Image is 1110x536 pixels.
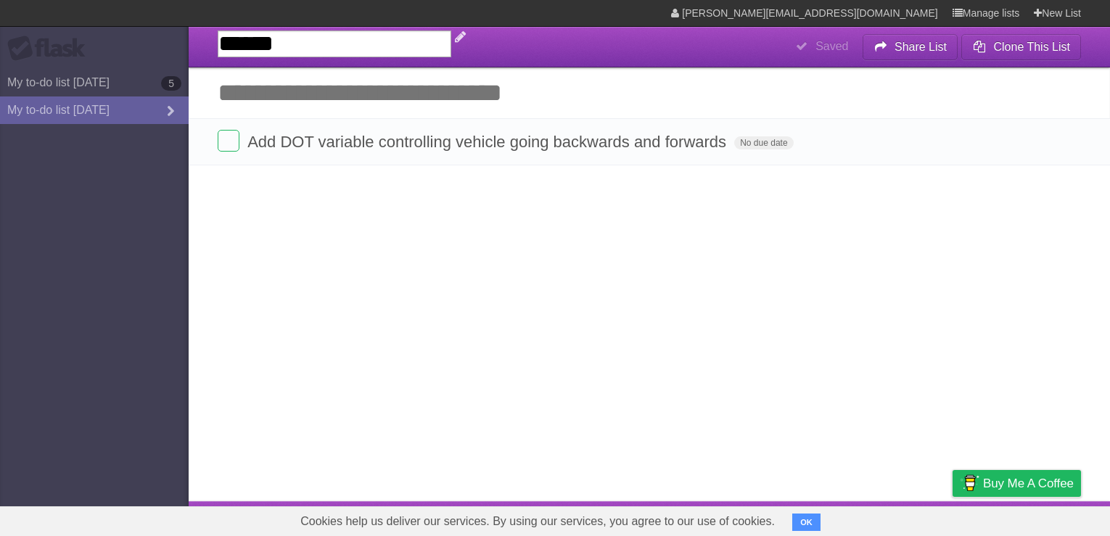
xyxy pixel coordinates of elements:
a: Privacy [934,505,971,532]
span: Buy me a coffee [983,471,1074,496]
a: Developers [807,505,866,532]
div: Flask [7,36,94,62]
b: 5 [161,76,181,91]
button: Clone This List [961,34,1081,60]
span: No due date [734,136,793,149]
span: Cookies help us deliver our services. By using our services, you agree to our use of cookies. [286,507,789,536]
span: Add DOT variable controlling vehicle going backwards and forwards [247,133,730,151]
b: Clone This List [993,41,1070,53]
a: Suggest a feature [990,505,1081,532]
button: Share List [863,34,958,60]
a: About [760,505,790,532]
img: Buy me a coffee [960,471,979,495]
button: OK [792,514,821,531]
label: Done [218,130,239,152]
b: Saved [815,40,848,52]
a: Buy me a coffee [953,470,1081,497]
b: Share List [895,41,947,53]
a: Terms [884,505,916,532]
